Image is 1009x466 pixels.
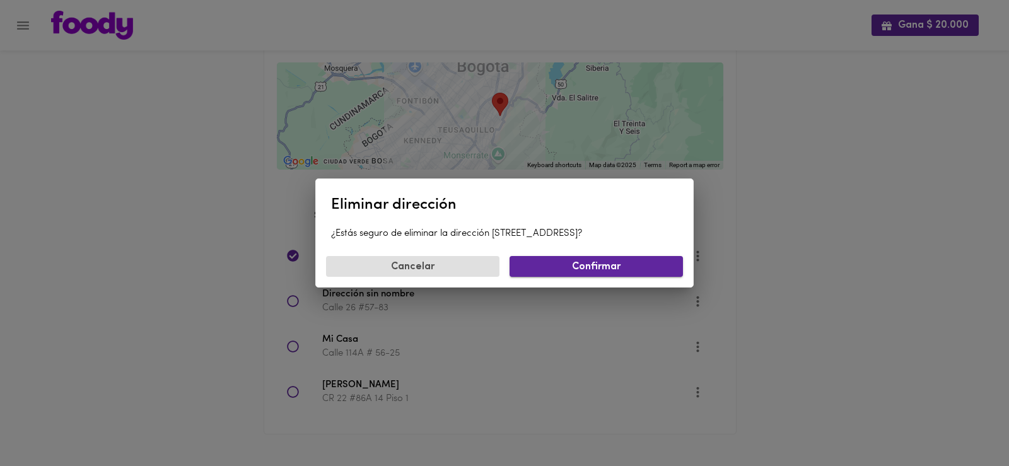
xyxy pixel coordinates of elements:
button: Cancelar [326,256,499,277]
div: ¿Estás seguro de eliminar la dirección [STREET_ADDRESS]? [331,227,678,240]
span: Confirmar [520,261,673,273]
iframe: Messagebird Livechat Widget [936,393,996,453]
div: Eliminar dirección [331,194,678,216]
span: Cancelar [336,261,489,273]
button: Confirmar [510,256,683,277]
